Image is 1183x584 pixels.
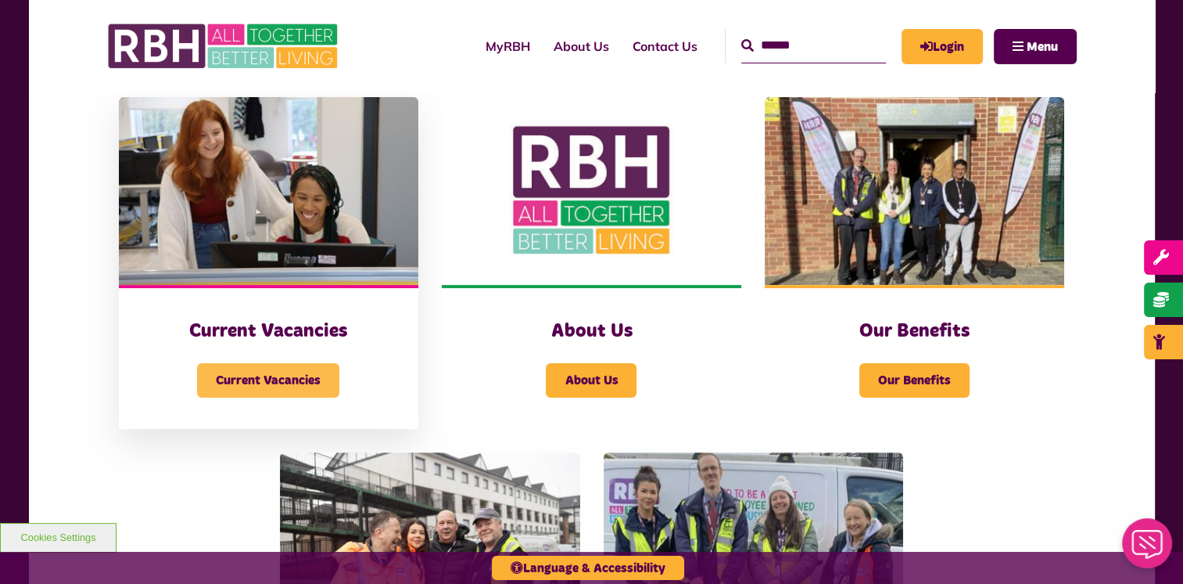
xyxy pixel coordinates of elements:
a: MyRBH [474,25,542,67]
h3: Our Benefits [796,319,1033,344]
img: RBH [107,16,342,77]
a: Our Benefits Our Benefits [765,97,1064,429]
button: Navigation [994,29,1077,64]
a: About Us [542,25,621,67]
span: Current Vacancies [197,363,339,398]
button: Language & Accessibility [492,556,684,580]
a: About Us About Us [442,97,741,429]
span: About Us [546,363,636,398]
a: Contact Us [621,25,709,67]
span: Menu [1027,41,1058,53]
iframe: Netcall Web Assistant for live chat [1113,514,1183,584]
img: RBH Logo Social Media 480X360 (1) [442,97,741,285]
img: IMG 1470 [119,97,418,285]
a: MyRBH [902,29,983,64]
input: Search [741,29,886,63]
h3: Current Vacancies [150,319,387,344]
img: Dropinfreehold2 [765,97,1064,285]
h3: About Us [473,319,710,344]
span: Our Benefits [859,363,970,398]
a: Current Vacancies Current Vacancies [119,97,418,429]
